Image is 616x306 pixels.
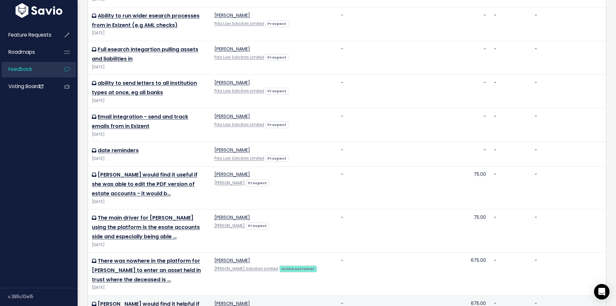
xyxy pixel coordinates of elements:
strong: Prospect [267,156,286,161]
img: logo-white.9d6f32f41409.svg [14,3,64,18]
a: Prospect [265,121,288,128]
div: Open Intercom Messenger [594,284,610,300]
strong: Prospect [267,88,286,94]
a: [PERSON_NAME] [214,79,250,86]
td: - [446,74,490,108]
a: [PERSON_NAME] [214,180,245,186]
a: The main driver for [PERSON_NAME] using the platform is the esate accounts side and especially be... [92,214,200,240]
a: Pda Law Solicitors Limited [214,156,264,161]
div: [DATE] [92,155,207,162]
strong: Prospect [267,122,286,127]
div: [DATE] [92,198,207,205]
td: - [337,252,446,295]
span: Feature Requests [8,31,51,38]
a: [PERSON_NAME] [214,46,250,52]
a: Ability to run wider esearch processes from in Exizent (e.g AML checks) [92,12,200,29]
a: Feedback [2,62,54,77]
td: - [446,142,490,166]
td: - [490,7,531,41]
div: [DATE] [92,131,207,138]
td: 75.00 [446,166,490,210]
a: [PERSON_NAME] Solicitors Limited [214,266,278,271]
span: Voting Board [8,83,43,90]
a: Prospect [265,87,288,94]
a: Roadmaps [2,45,54,60]
td: - [490,41,531,74]
td: - [337,74,446,108]
a: Prospect [246,222,269,229]
td: - [531,108,606,142]
td: - [531,210,606,253]
a: [PERSON_NAME] [214,147,250,153]
td: - [531,41,606,74]
div: [DATE] [92,64,207,71]
td: - [490,210,531,253]
td: - [337,166,446,210]
div: [DATE] [92,242,207,248]
strong: Prospect [267,55,286,60]
strong: Active customer [281,266,315,271]
strong: Prospect [248,223,267,228]
a: Email integration - send and track emails from in Exizent [92,113,188,130]
a: Pda Law Solicitors Limited [214,21,264,26]
div: [DATE] [92,30,207,37]
a: Prospect [246,179,269,186]
td: - [531,7,606,41]
td: - [490,108,531,142]
a: Pda Law Solicitors Limited [214,55,264,60]
td: 675.00 [446,252,490,295]
td: - [337,108,446,142]
td: - [446,7,490,41]
div: [DATE] [92,97,207,104]
a: Voting Board [2,79,54,94]
td: 75.00 [446,210,490,253]
td: - [337,142,446,166]
a: There was nowhere in the platform for [PERSON_NAME] to enter an asset held in trust where the dec... [92,257,201,283]
a: [PERSON_NAME] [214,214,250,221]
td: - [446,108,490,142]
strong: Prospect [248,180,267,186]
td: - [490,74,531,108]
span: Feedback [8,66,32,73]
td: - [531,166,606,210]
td: - [531,252,606,295]
td: - [337,41,446,74]
a: Active customer [279,265,317,272]
a: ability to send letters to all institution types at once, eg all banks [92,79,197,96]
a: [PERSON_NAME] would find it useful if she was able to edit the PDF version of estate accounts - i... [92,171,198,197]
a: [PERSON_NAME] [214,171,250,177]
td: - [490,166,531,210]
a: Prospect [265,155,288,161]
a: Prospect [265,20,288,27]
td: - [490,142,531,166]
a: [PERSON_NAME] [214,113,250,119]
span: Roadmaps [8,49,35,55]
div: v.385c10e15 [8,288,78,305]
a: Prospect [265,54,288,60]
td: - [531,142,606,166]
div: [DATE] [92,284,207,291]
td: - [337,210,446,253]
a: Pda Law Solicitors Limited [214,122,264,127]
strong: Prospect [267,21,286,26]
td: - [531,74,606,108]
td: - [337,7,446,41]
a: [PERSON_NAME] [214,257,250,264]
a: date reminders [98,147,139,154]
a: [PERSON_NAME] [214,223,245,228]
a: Feature Requests [2,28,54,42]
a: [PERSON_NAME] [214,12,250,18]
td: - [446,41,490,74]
a: Full esearch integartion pulling assets and liabilities in [92,46,198,62]
td: - [490,252,531,295]
a: Pda Law Solicitors Limited [214,88,264,94]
